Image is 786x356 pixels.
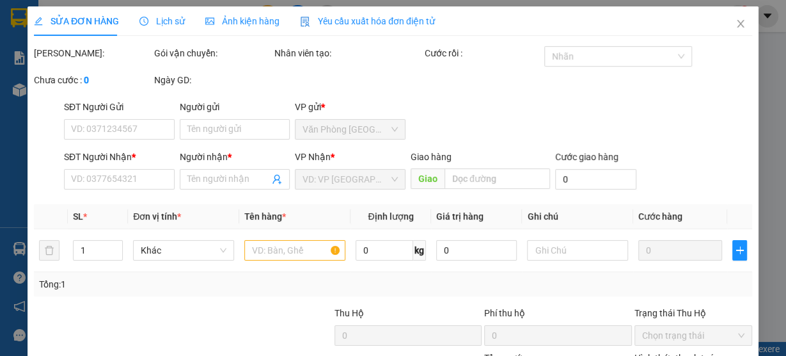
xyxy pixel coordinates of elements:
label: Cước giao hàng [555,152,618,162]
img: icon [300,17,310,27]
button: plus [732,240,747,261]
span: Tên hàng [244,211,286,222]
span: SỬA ĐƠN HÀNG [34,16,119,26]
span: Khác [141,241,226,260]
input: Ghi Chú [527,240,628,261]
input: VD: Bàn, Ghế [244,240,345,261]
div: Trạng thái Thu Hộ [634,306,752,320]
div: Cước rồi : [424,46,542,60]
span: Văn Phòng Sài Gòn [303,120,398,139]
div: VP gửi [295,100,405,114]
span: picture [205,17,214,26]
div: Tổng: 1 [39,277,304,291]
b: 0 [84,75,89,85]
div: SĐT Người Nhận [64,150,175,164]
span: Đơn vị tính [133,211,181,222]
span: VP Nhận [295,152,331,162]
div: Phí thu hộ [484,306,632,325]
button: delete [39,240,59,261]
span: Thu Hộ [334,308,364,318]
button: Close [723,6,758,42]
span: Chọn trạng thái [642,326,744,345]
span: edit [34,17,43,26]
span: Yêu cầu xuất hóa đơn điện tử [300,16,435,26]
div: Người gửi [180,100,290,114]
span: SL [73,211,83,222]
span: clock-circle [139,17,148,26]
div: Chưa cước : [34,73,152,87]
span: Giao [411,168,444,189]
span: Lịch sử [139,16,185,26]
span: Giao hàng [411,152,452,162]
th: Ghi chú [522,204,633,229]
span: Ảnh kiện hàng [205,16,279,26]
input: Cước giao hàng [555,169,637,190]
div: Nhân viên tạo: [274,46,422,60]
div: [PERSON_NAME]: [34,46,152,60]
div: SĐT Người Gửi [64,100,175,114]
li: In ngày: 18:06 12/08 [6,95,185,113]
span: plus [733,245,746,255]
input: Dọc đường [444,168,550,189]
input: 0 [638,240,722,261]
span: Cước hàng [638,211,682,222]
span: user-add [272,174,282,184]
span: Định lượng [368,211,414,222]
li: Thảo Lan [6,77,185,95]
span: kg [413,240,426,261]
span: Giá trị hàng [436,211,483,222]
span: close [735,19,746,29]
div: Gói vận chuyển: [154,46,272,60]
div: Người nhận [180,150,290,164]
div: Ngày GD: [154,73,272,87]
